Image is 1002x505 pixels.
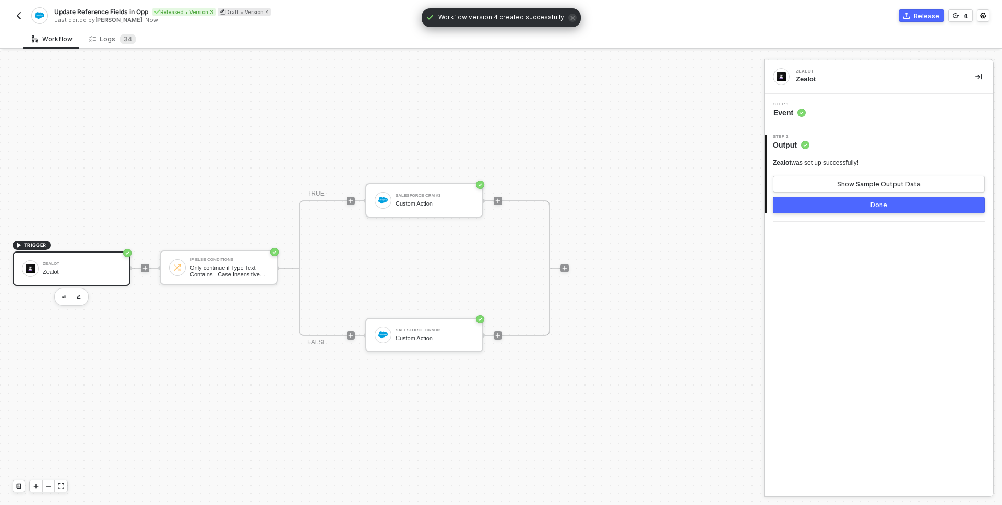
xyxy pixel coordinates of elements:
div: Last edited by - Now [54,16,500,24]
span: icon-play [495,198,501,204]
span: 3 [124,35,128,43]
img: integration-icon [35,11,44,20]
button: back [13,9,25,22]
span: icon-play [562,265,568,271]
img: icon [378,330,388,340]
div: Zealot [796,75,959,84]
div: Done [870,201,887,209]
img: edit-cred [77,295,81,299]
span: icon-success-page [476,181,484,189]
span: icon-success-page [270,248,279,256]
span: Update Reference Fields in Opp [54,7,148,16]
div: was set up successfully! [773,159,858,167]
img: back [15,11,23,20]
span: icon-expand [58,483,64,489]
span: icon-settings [980,13,986,19]
span: icon-success-page [123,249,132,257]
span: icon-close [568,14,577,22]
span: Step 1 [773,102,806,106]
div: Workflow [32,35,73,43]
span: [PERSON_NAME] [95,16,142,23]
button: edit-cred [58,291,70,303]
img: icon [173,263,182,272]
div: Logs [89,34,136,44]
span: Workflow version 4 created successfully [438,13,564,23]
img: integration-icon [777,72,786,81]
button: Release [899,9,944,22]
div: Zealot [43,262,121,266]
div: If-Else Conditions [190,258,268,262]
div: Release [914,11,939,20]
span: icon-play [33,483,39,489]
div: Only continue if Type Text Contains - Case Insensitive referenceID [190,264,268,278]
span: icon-play [495,332,501,339]
img: icon [26,264,35,274]
span: icon-commerce [903,13,910,19]
span: 4 [128,35,132,43]
span: icon-play [348,198,354,204]
div: TRUE [307,189,325,199]
div: Step 2Output Zealotwas set up successfully!Show Sample Output DataDone [765,135,993,213]
span: icon-edit [220,9,225,15]
div: Salesforce CRM #2 [396,328,474,332]
sup: 34 [120,34,136,44]
div: Zealot [43,269,121,275]
img: icon [378,196,388,205]
span: Event [773,107,806,118]
span: Step 2 [773,135,809,139]
div: 4 [963,11,968,20]
div: Show Sample Output Data [837,180,921,188]
div: Custom Action [396,335,474,342]
button: 4 [948,9,973,22]
span: icon-minus [45,483,52,489]
div: Draft • Version 4 [218,8,271,16]
div: Salesforce CRM #3 [396,194,474,198]
div: Custom Action [396,200,474,207]
span: icon-play [16,242,22,248]
div: FALSE [307,338,327,347]
span: icon-check [426,13,434,21]
button: edit-cred [73,291,85,303]
span: icon-play [142,265,148,271]
span: Output [773,140,809,150]
div: Zealot [796,69,952,74]
span: icon-collapse-right [975,74,982,80]
button: Show Sample Output Data [773,176,985,193]
div: Released • Version 3 [152,8,216,16]
button: Done [773,197,985,213]
img: edit-cred [62,295,66,299]
span: icon-success-page [476,315,484,323]
span: icon-play [348,332,354,339]
span: Zealot [773,159,791,166]
div: Step 1Event [765,102,993,118]
span: icon-versioning [953,13,959,19]
span: TRIGGER [24,241,46,249]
